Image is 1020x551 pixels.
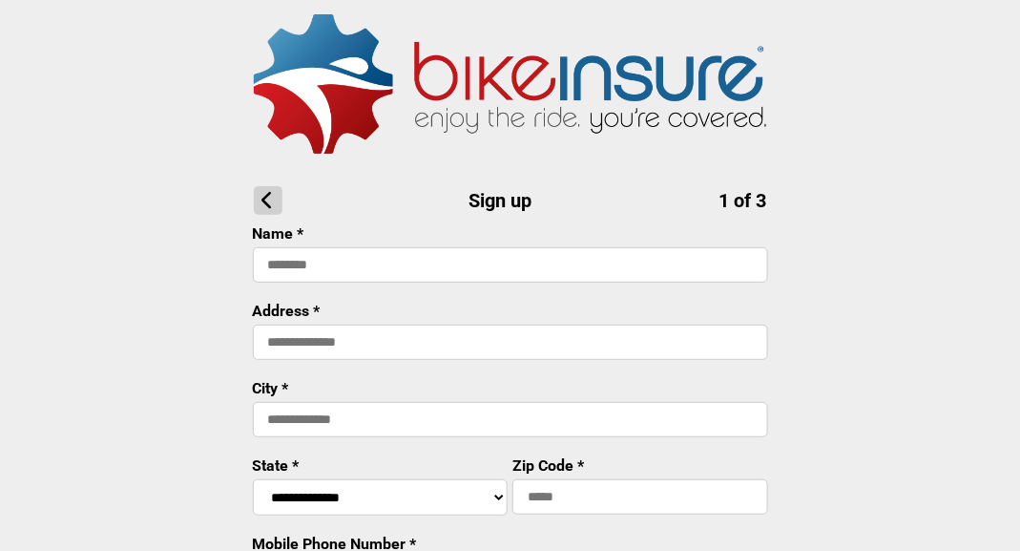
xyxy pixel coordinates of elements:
h1: Sign up [254,186,766,215]
label: Zip Code * [512,456,584,475]
label: Address * [253,302,321,320]
label: Name * [253,224,304,243]
label: State * [253,456,300,475]
span: 1 of 3 [718,189,766,212]
label: City * [253,379,289,397]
